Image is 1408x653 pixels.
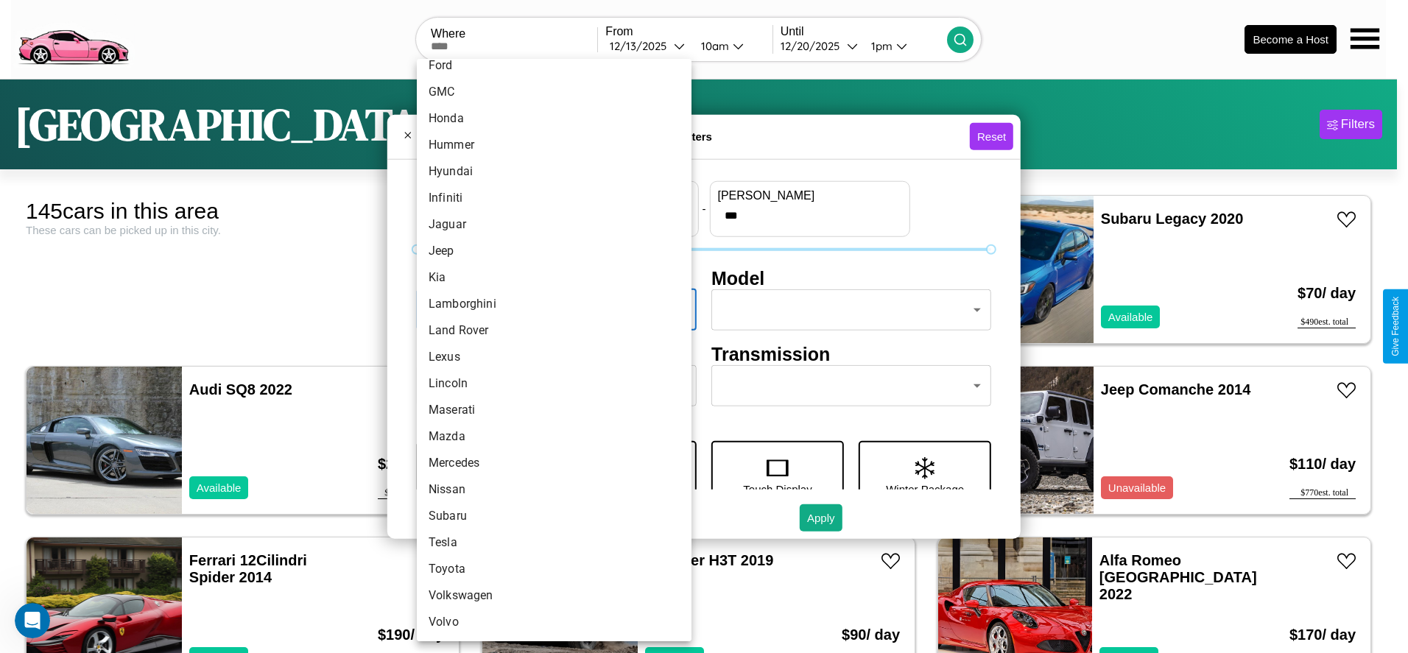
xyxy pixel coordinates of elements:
li: Nissan [417,476,691,503]
li: Jeep [417,238,691,264]
li: Hyundai [417,158,691,185]
li: Mazda [417,423,691,450]
li: Mercedes [417,450,691,476]
li: Lexus [417,344,691,370]
div: Give Feedback [1390,297,1401,356]
li: Volkswagen [417,582,691,609]
iframe: Intercom live chat [15,603,50,638]
li: Infiniti [417,185,691,211]
li: Honda [417,105,691,132]
li: GMC [417,79,691,105]
li: Ford [417,52,691,79]
li: Tesla [417,529,691,556]
li: Toyota [417,556,691,582]
li: Jaguar [417,211,691,238]
li: Subaru [417,503,691,529]
li: Hummer [417,132,691,158]
li: Lincoln [417,370,691,397]
li: Land Rover [417,317,691,344]
li: Maserati [417,397,691,423]
li: Lamborghini [417,291,691,317]
li: Volvo [417,609,691,635]
li: Kia [417,264,691,291]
